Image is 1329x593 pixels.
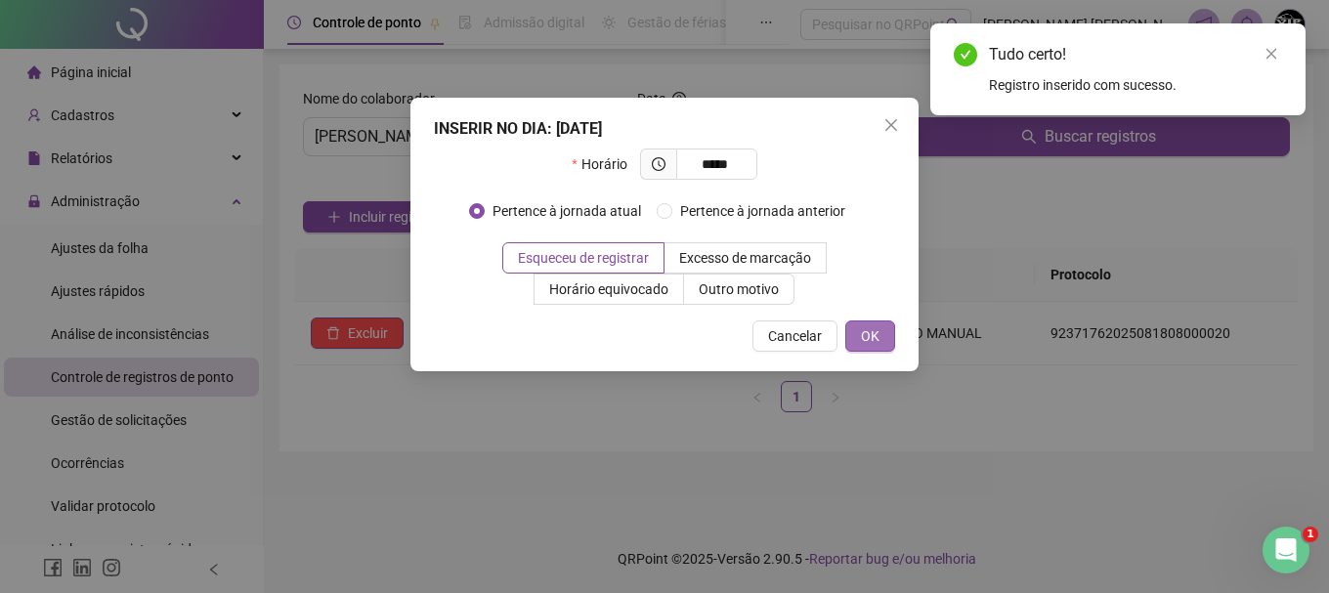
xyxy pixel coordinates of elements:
span: Pertence à jornada atual [485,200,649,222]
span: close [1265,47,1278,61]
span: close [883,117,899,133]
a: Close [1261,43,1282,64]
span: OK [861,325,879,347]
span: check-circle [954,43,977,66]
label: Horário [572,148,639,180]
span: 1 [1303,527,1318,542]
span: clock-circle [652,157,665,171]
button: Close [876,109,907,141]
div: Registro inserido com sucesso. [989,74,1282,96]
span: Outro motivo [699,281,779,297]
span: Esqueceu de registrar [518,250,649,266]
div: Tudo certo! [989,43,1282,66]
iframe: Intercom live chat [1263,527,1309,573]
button: Cancelar [752,320,837,352]
span: Horário equivocado [549,281,668,297]
div: INSERIR NO DIA : [DATE] [434,117,895,141]
span: Cancelar [768,325,822,347]
span: Excesso de marcação [679,250,811,266]
button: OK [845,320,895,352]
span: Pertence à jornada anterior [672,200,853,222]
